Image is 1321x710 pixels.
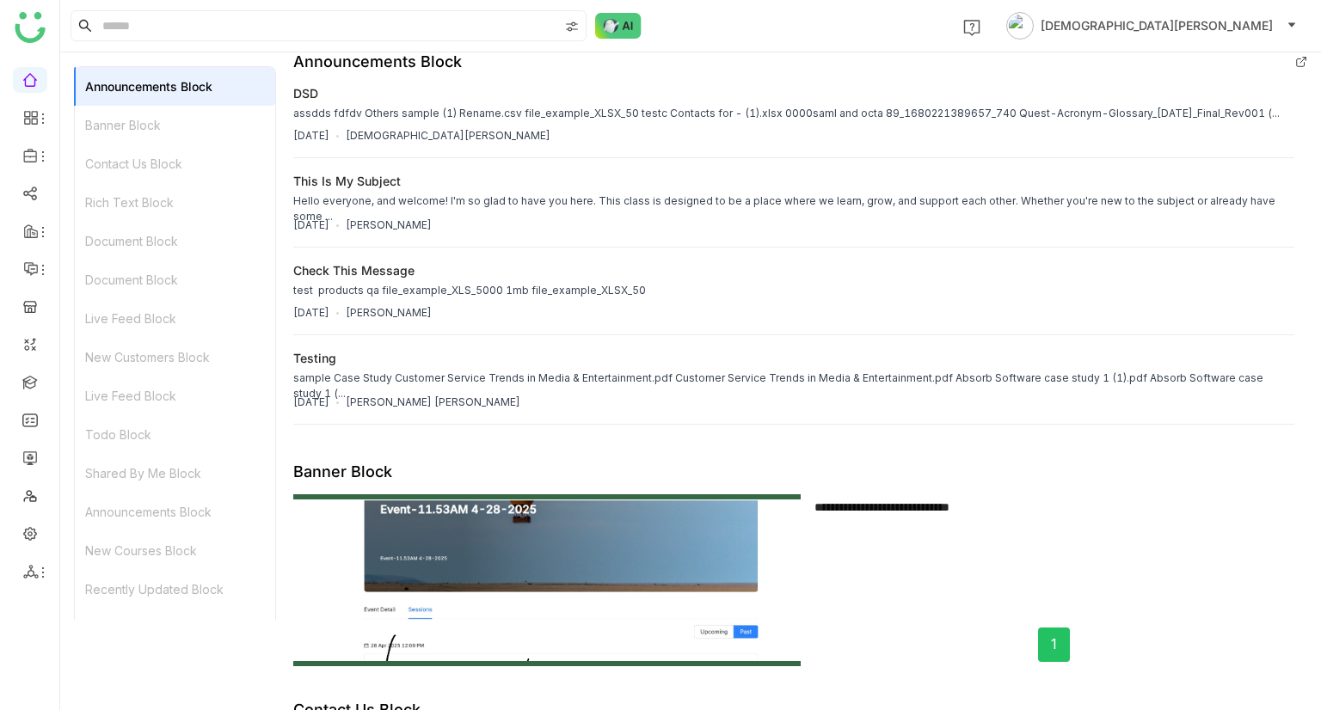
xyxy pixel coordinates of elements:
div: DSD [293,84,318,102]
button: [DEMOGRAPHIC_DATA][PERSON_NAME] [1003,12,1300,40]
div: Live Feed Block [75,299,275,338]
img: 68d3900f46f56c15aefd99fc [293,499,800,660]
div: [DATE] [293,128,329,144]
div: Announcements Block [293,52,462,70]
img: search-type.svg [565,20,579,34]
div: Document Block [75,260,275,299]
div: [PERSON_NAME] [346,217,432,233]
div: New Customers Block [75,338,275,376]
div: Hello everyone, and welcome! I'm so glad to have you here. This class is designed to be a place w... [293,193,1294,224]
div: [DATE] [293,305,329,321]
div: [PERSON_NAME] [346,305,432,321]
div: assdds fdfdv Others sample (1) Rename.csv file_example_XLSX_50 testc Contacts for - (1).xlsx 0000... [293,106,1280,121]
div: check this message [293,261,415,279]
div: Document Block [75,222,275,260]
div: Banner Block [293,462,392,480]
div: Report Block [75,609,275,647]
div: Live Feed Block [75,376,275,415]
div: Announcements Block [75,67,275,106]
div: sample Case Study Customer Service Trends in Media & Entertainment.pdf Customer Service Trends in... [293,370,1294,401]
div: Shared By Me Block [75,454,275,493]
div: Todo Block [75,415,275,454]
div: This is my Subject [293,172,401,190]
div: Recently Updated Block [75,570,275,609]
div: [DATE] [293,395,329,410]
div: [DATE] [293,217,329,233]
img: help.svg [963,19,980,36]
img: ask-buddy-normal.svg [595,13,642,39]
img: avatar [1006,12,1034,40]
div: test products qa file_example_XLS_5000 1mb file_example_XLSX_50 [293,283,646,298]
div: New Courses Block [75,531,275,570]
div: Banner Block [75,106,275,144]
span: [DEMOGRAPHIC_DATA][PERSON_NAME] [1041,16,1273,35]
div: Rich Text Block [75,183,275,222]
button: 1 [1038,627,1070,662]
div: [PERSON_NAME] [PERSON_NAME] [346,395,520,410]
div: Contact Us Block [75,144,275,183]
div: testing [293,349,336,367]
span: 1 [1051,633,1057,655]
div: Announcements Block [75,493,275,531]
div: [DEMOGRAPHIC_DATA][PERSON_NAME] [346,128,550,144]
img: logo [15,12,46,43]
